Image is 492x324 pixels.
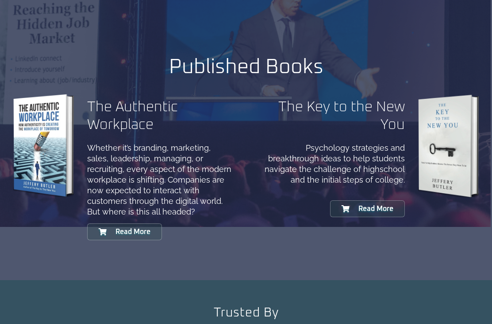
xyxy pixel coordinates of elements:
h2: Trusted By [214,307,279,319]
p: Whether it’s branding, marketing, sales, leadership, managing, or recruiting, every aspect of the... [87,143,233,217]
a: Read More [330,200,405,217]
a: Read More [87,223,162,240]
span: Read More [115,228,150,235]
h2: The Key to the New You [259,98,405,134]
span: Read More [358,205,393,212]
h2: The Authentic Workplace [87,98,233,134]
p: Psychology strategies and breakthrough ideas to help students navigate the challenge of highschoo... [259,143,405,185]
h2: Published Books [35,59,457,76]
